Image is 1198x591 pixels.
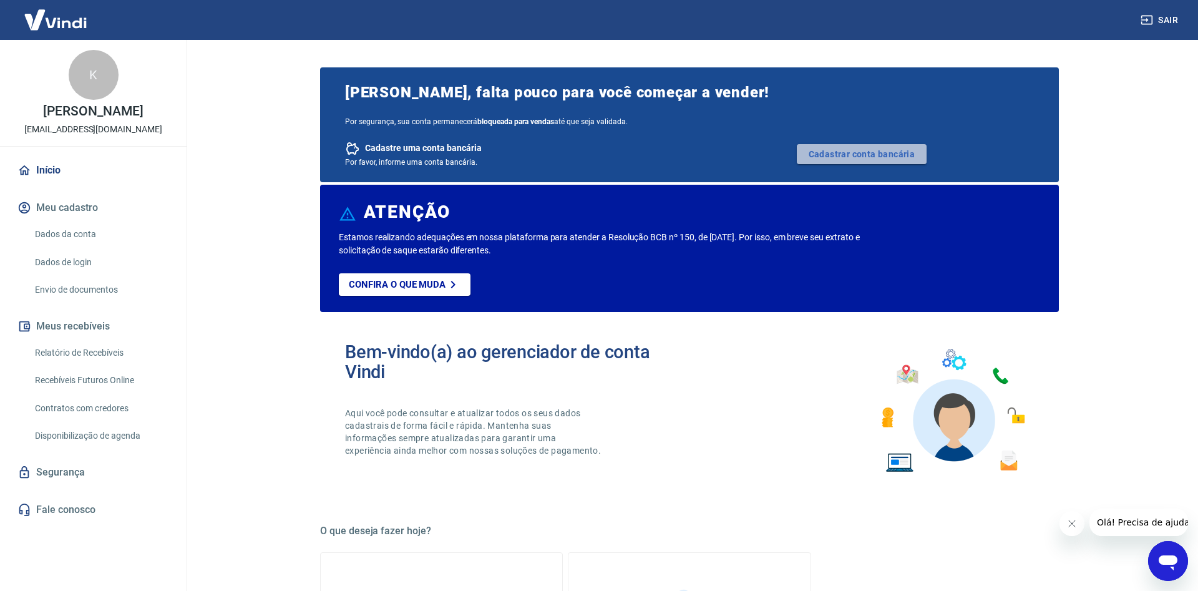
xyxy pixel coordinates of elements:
a: Fale conosco [15,496,172,524]
p: [EMAIL_ADDRESS][DOMAIN_NAME] [24,123,162,136]
a: Segurança [15,459,172,486]
b: bloqueada para vendas [477,117,554,126]
img: Imagem de um avatar masculino com diversos icones exemplificando as funcionalidades do gerenciado... [870,342,1034,480]
button: Meu cadastro [15,194,172,222]
div: K [69,50,119,100]
a: Envio de documentos [30,277,172,303]
p: Estamos realizando adequações em nossa plataforma para atender a Resolução BCB nº 150, de [DATE].... [339,231,900,257]
iframe: Botão para abrir a janela de mensagens [1148,541,1188,581]
button: Sair [1138,9,1183,32]
span: Por favor, informe uma conta bancária. [345,158,477,167]
span: Olá! Precisa de ajuda? [7,9,105,19]
a: Cadastrar conta bancária [797,144,927,164]
p: Confira o que muda [349,279,446,290]
span: Por segurança, sua conta permanecerá até que seja validada. [345,117,1034,126]
a: Recebíveis Futuros Online [30,368,172,393]
p: [PERSON_NAME] [43,105,143,118]
a: Disponibilização de agenda [30,423,172,449]
p: Aqui você pode consultar e atualizar todos os seus dados cadastrais de forma fácil e rápida. Mant... [345,407,603,457]
iframe: Fechar mensagem [1059,511,1084,536]
h6: ATENÇÃO [364,206,450,218]
h2: Bem-vindo(a) ao gerenciador de conta Vindi [345,342,689,382]
a: Dados da conta [30,222,172,247]
span: [PERSON_NAME], falta pouco para você começar a vender! [345,82,1034,102]
a: Contratos com credores [30,396,172,421]
h5: O que deseja fazer hoje? [320,525,1059,537]
button: Meus recebíveis [15,313,172,340]
a: Confira o que muda [339,273,470,296]
span: Cadastre uma conta bancária [365,142,482,154]
iframe: Mensagem da empresa [1089,509,1188,536]
a: Dados de login [30,250,172,275]
a: Relatório de Recebíveis [30,340,172,366]
a: Início [15,157,172,184]
img: Vindi [15,1,96,39]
